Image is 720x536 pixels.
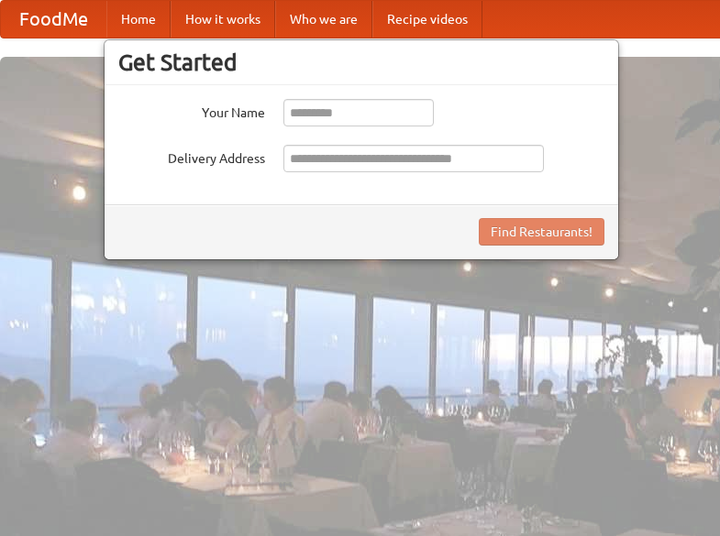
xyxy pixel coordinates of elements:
[1,1,106,38] a: FoodMe
[118,49,604,76] h3: Get Started
[118,145,265,168] label: Delivery Address
[171,1,275,38] a: How it works
[275,1,372,38] a: Who we are
[372,1,482,38] a: Recipe videos
[479,218,604,246] button: Find Restaurants!
[106,1,171,38] a: Home
[118,99,265,122] label: Your Name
